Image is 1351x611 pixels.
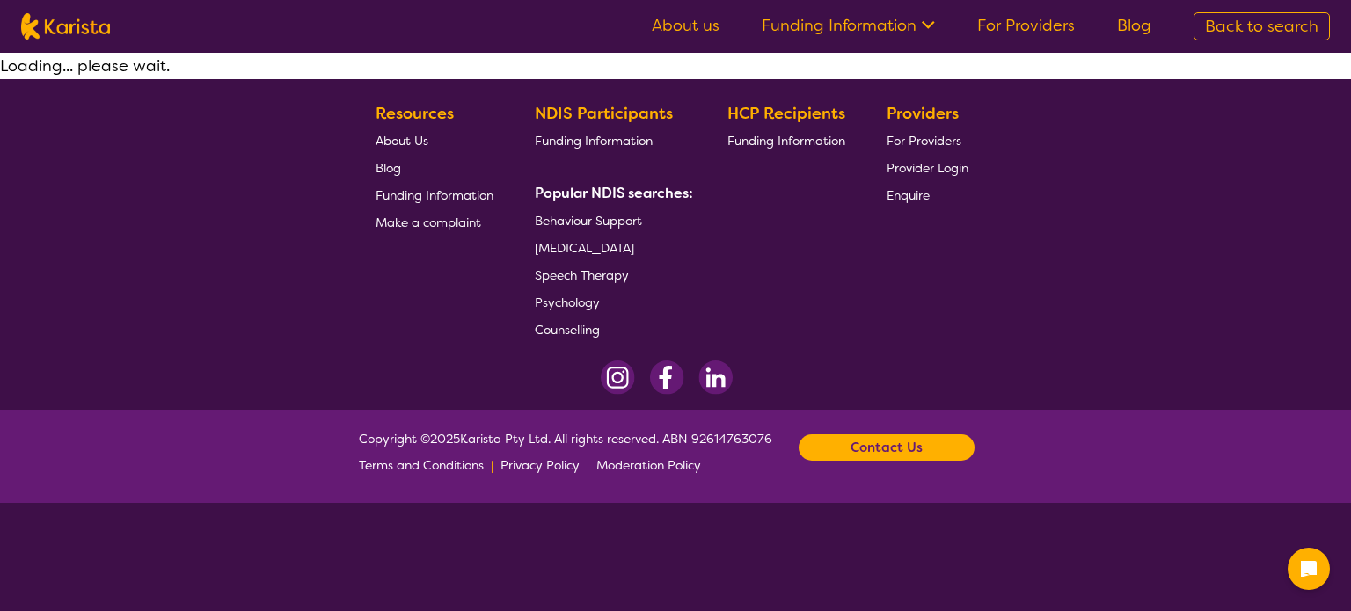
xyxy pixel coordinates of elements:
span: [MEDICAL_DATA] [535,240,634,256]
a: Psychology [535,288,686,316]
span: About Us [376,133,428,149]
a: [MEDICAL_DATA] [535,234,686,261]
b: HCP Recipients [727,103,845,124]
b: Contact Us [851,434,923,461]
a: Blog [376,154,493,181]
span: Make a complaint [376,215,481,230]
span: Behaviour Support [535,213,642,229]
a: Enquire [887,181,968,208]
span: Counselling [535,322,600,338]
span: Blog [376,160,401,176]
a: Funding Information [376,181,493,208]
a: Funding Information [727,127,845,154]
a: Privacy Policy [500,452,580,478]
span: Speech Therapy [535,267,629,283]
a: Funding Information [762,15,935,36]
img: Instagram [601,360,635,395]
b: Resources [376,103,454,124]
a: Behaviour Support [535,207,686,234]
span: Provider Login [887,160,968,176]
b: Popular NDIS searches: [535,184,693,202]
a: About Us [376,127,493,154]
span: Copyright © 2025 Karista Pty Ltd. All rights reserved. ABN 92614763076 [359,426,772,478]
img: Karista logo [21,13,110,40]
a: For Providers [977,15,1075,36]
span: Back to search [1205,16,1318,37]
span: Moderation Policy [596,457,701,473]
img: LinkedIn [698,360,733,395]
a: Speech Therapy [535,261,686,288]
p: | [587,452,589,478]
a: Make a complaint [376,208,493,236]
span: Funding Information [535,133,653,149]
p: | [491,452,493,478]
b: Providers [887,103,959,124]
span: For Providers [887,133,961,149]
span: Funding Information [727,133,845,149]
a: About us [652,15,719,36]
span: Terms and Conditions [359,457,484,473]
a: Back to search [1194,12,1330,40]
a: Terms and Conditions [359,452,484,478]
span: Privacy Policy [500,457,580,473]
span: Funding Information [376,187,493,203]
a: For Providers [887,127,968,154]
b: NDIS Participants [535,103,673,124]
a: Moderation Policy [596,452,701,478]
a: Blog [1117,15,1151,36]
span: Psychology [535,295,600,310]
a: Provider Login [887,154,968,181]
img: Facebook [649,360,684,395]
span: Enquire [887,187,930,203]
a: Counselling [535,316,686,343]
a: Funding Information [535,127,686,154]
